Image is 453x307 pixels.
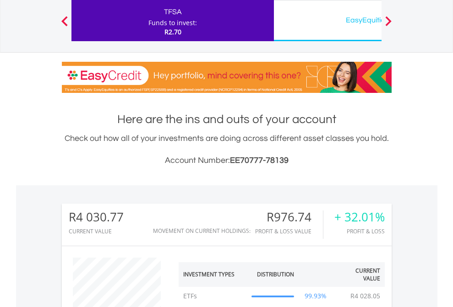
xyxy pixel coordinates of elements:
span: R2.70 [164,27,181,36]
div: TFSA [77,5,268,18]
button: Next [379,21,398,30]
td: ETFs [179,287,247,305]
div: R976.74 [255,210,323,224]
div: Movement on Current Holdings: [153,228,251,234]
div: Funds to invest: [148,18,197,27]
img: EasyCredit Promotion Banner [62,62,392,93]
h3: Account Number: [62,154,392,167]
span: EE70777-78139 [230,156,289,165]
th: Current Value [333,262,385,287]
div: CURRENT VALUE [69,228,124,234]
button: Previous [55,21,74,30]
h1: Here are the ins and outs of your account [62,111,392,128]
div: R4 030.77 [69,210,124,224]
div: Check out how all of your investments are doing across different asset classes you hold. [62,132,392,167]
td: 99.93% [299,287,333,305]
div: Profit & Loss [334,228,385,234]
div: + 32.01% [334,210,385,224]
div: Profit & Loss Value [255,228,323,234]
div: Distribution [257,270,294,278]
th: Investment Types [179,262,247,287]
td: R4 028.05 [346,287,385,305]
